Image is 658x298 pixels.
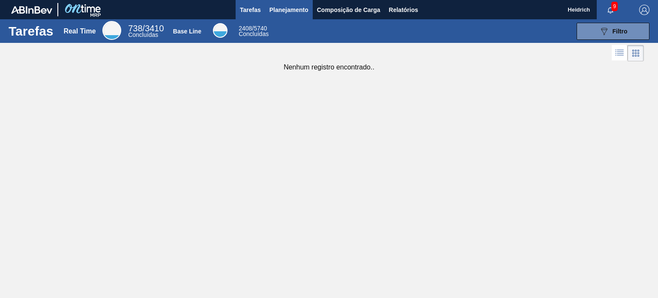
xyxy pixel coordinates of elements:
[239,25,267,32] span: / 5740
[577,23,649,40] button: Filtro
[239,30,269,37] span: Concluídas
[128,25,164,38] div: Real Time
[612,45,628,61] div: Visão em Lista
[317,5,380,15] span: Composição de Carga
[173,28,201,35] div: Base Line
[611,2,618,11] span: 9
[639,5,649,15] img: Logout
[63,27,96,35] div: Real Time
[128,31,158,38] span: Concluídas
[213,23,227,38] div: Base Line
[9,26,54,36] h1: Tarefas
[128,24,142,33] span: 738
[102,21,121,40] div: Real Time
[239,26,269,37] div: Base Line
[597,4,624,16] button: Notificações
[128,24,164,33] span: / 3410
[613,28,628,35] span: Filtro
[239,25,252,32] span: 2408
[628,45,644,61] div: Visão em Cards
[269,5,308,15] span: Planejamento
[11,6,52,14] img: TNhmsLtSVTkK8tSr43FrP2fwEKptu5GPRR3wAAAABJRU5ErkJggg==
[240,5,261,15] span: Tarefas
[389,5,418,15] span: Relatórios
